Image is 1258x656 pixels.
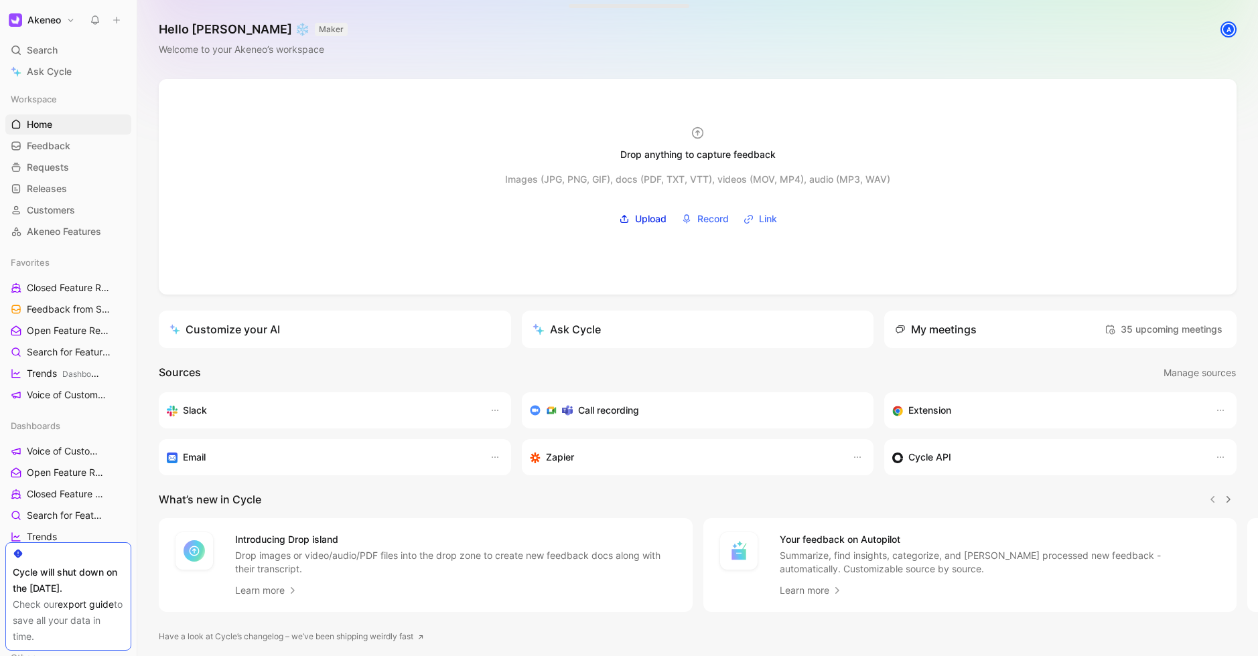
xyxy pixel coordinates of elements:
[5,463,131,483] a: Open Feature Requests
[27,530,57,544] span: Trends
[27,203,75,217] span: Customers
[578,402,639,418] h3: Call recording
[530,449,839,465] div: Capture feedback from thousands of sources with Zapier (survey results, recordings, sheets, etc).
[5,222,131,242] a: Akeneo Features
[614,209,671,229] label: Upload
[1222,23,1235,36] div: A
[27,182,67,195] span: Releases
[13,564,124,596] div: Cycle will shut down on the [DATE].
[1164,365,1236,381] span: Manage sources
[27,225,101,238] span: Akeneo Features
[5,484,131,504] a: Closed Feature Requests
[5,441,131,461] a: Voice of Customers
[908,402,951,418] h3: Extension
[5,527,131,547] a: Trends
[5,299,131,319] a: Feedback from Support Team
[27,303,113,317] span: Feedback from Support Team
[27,64,72,80] span: Ask Cycle
[5,200,131,220] a: Customers
[546,449,574,465] h3: Zapier
[1101,319,1226,340] button: 35 upcoming meetings
[908,449,951,465] h3: Cycle API
[11,92,57,106] span: Workspace
[5,321,131,341] a: Open Feature Requests
[5,278,131,298] a: Closed Feature Requests
[5,385,131,405] a: Voice of Customers
[5,505,131,525] a: Search for Feature Requests
[62,369,107,379] span: Dashboards
[5,89,131,109] div: Workspace
[183,449,206,465] h3: Email
[895,321,977,337] div: My meetings
[1105,321,1222,337] span: 35 upcoming meetings
[27,444,100,458] span: Voice of Customers
[780,531,1221,548] h4: Your feedback on Autopilot
[11,256,50,269] span: Favorites
[27,42,58,58] span: Search
[235,531,677,548] h4: Introducing Drop island
[159,42,348,58] div: Welcome to your Akeneo’s workspace
[315,23,348,36] button: MAKER
[159,311,511,348] a: Customize your AI
[27,324,110,338] span: Open Feature Requests
[522,311,874,348] button: Ask Cycle
[530,402,855,418] div: Record & transcribe meetings from Zoom, Meet & Teams.
[27,509,107,522] span: Search for Feature Requests
[533,321,601,337] div: Ask Cycle
[27,139,70,153] span: Feedback
[235,549,677,576] p: Drop images or video/audio/PDF files into the drop zone to create new feedback docs along with th...
[5,342,131,362] a: Search for Feature Requests
[780,582,843,598] a: Learn more
[13,596,124,645] div: Check our to save all your data in time.
[697,211,729,227] span: Record
[677,209,733,229] button: Record
[505,171,890,187] div: Images (JPG, PNG, GIF), docs (PDF, TXT, VTT), videos (MOV, MP4), audio (MP3, WAV)
[27,367,99,381] span: Trends
[5,363,131,384] a: TrendsDashboards
[739,209,782,229] button: Link
[5,252,131,272] div: Favorites
[169,321,280,337] div: Customize your AI
[27,466,104,479] span: Open Feature Requests
[27,14,61,26] h1: Akeneo
[235,582,298,598] a: Learn more
[27,161,69,174] span: Requests
[167,449,476,465] div: Forward emails to your feedback inbox
[5,62,131,82] a: Ask Cycle
[5,157,131,177] a: Requests
[183,402,207,418] h3: Slack
[159,364,201,382] h2: Sources
[5,114,131,135] a: Home
[58,598,114,610] a: export guide
[759,211,777,227] span: Link
[159,630,424,643] a: Have a look at Cycle’s changelog – we’ve been shipping weirdly fast
[5,179,131,199] a: Releases
[620,147,776,163] div: Drop anything to capture feedback
[27,388,108,402] span: Voice of Customers
[780,549,1221,576] p: Summarize, find insights, categorize, and [PERSON_NAME] processed new feedback - automatically. C...
[9,13,22,27] img: Akeneo
[5,416,131,611] div: DashboardsVoice of CustomersOpen Feature RequestsClosed Feature RequestsSearch for Feature Reques...
[159,491,261,507] h2: What’s new in Cycle
[27,487,105,501] span: Closed Feature Requests
[159,21,348,37] h1: Hello [PERSON_NAME] ❄️
[11,419,60,432] span: Dashboards
[5,136,131,156] a: Feedback
[167,402,476,418] div: Sync your customers, send feedback and get updates in Slack
[27,345,112,359] span: Search for Feature Requests
[5,11,78,29] button: AkeneoAkeneo
[892,402,1202,418] div: Capture feedback from anywhere on the web
[5,416,131,436] div: Dashboards
[27,118,52,131] span: Home
[5,40,131,60] div: Search
[27,281,111,295] span: Closed Feature Requests
[1163,364,1237,382] button: Manage sources
[892,449,1202,465] div: Sync customers & send feedback from custom sources. Get inspired by our favorite use case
